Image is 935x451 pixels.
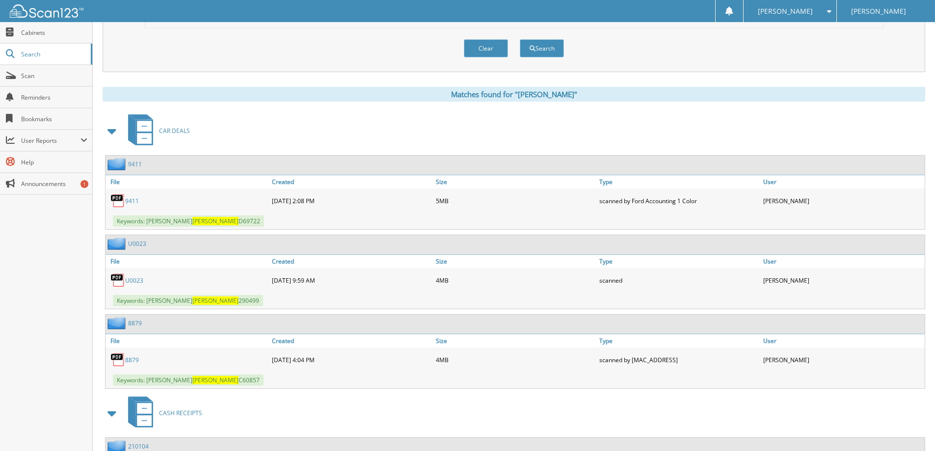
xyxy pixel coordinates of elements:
[21,180,87,188] span: Announcements
[433,270,597,290] div: 4MB
[110,273,125,288] img: PDF.png
[597,191,761,211] div: scanned by Ford Accounting 1 Color
[269,350,433,370] div: [DATE] 4:04 PM
[110,352,125,367] img: PDF.png
[80,180,88,188] div: 1
[269,334,433,347] a: Created
[103,87,925,102] div: Matches found for "[PERSON_NAME]"
[122,111,190,150] a: CAR DEALS
[10,4,83,18] img: scan123-logo-white.svg
[106,255,269,268] a: File
[464,39,508,57] button: Clear
[21,72,87,80] span: Scan
[433,334,597,347] a: Size
[269,191,433,211] div: [DATE] 2:08 PM
[192,296,239,305] span: [PERSON_NAME]
[597,175,761,188] a: Type
[128,239,146,248] a: U0023
[761,255,925,268] a: User
[269,255,433,268] a: Created
[125,276,143,285] a: U0023
[21,115,87,123] span: Bookmarks
[520,39,564,57] button: Search
[113,295,263,306] span: Keywords: [PERSON_NAME] 290499
[433,191,597,211] div: 5MB
[269,175,433,188] a: Created
[597,334,761,347] a: Type
[21,50,86,58] span: Search
[21,28,87,37] span: Cabinets
[192,376,239,384] span: [PERSON_NAME]
[433,175,597,188] a: Size
[113,374,264,386] span: Keywords: [PERSON_NAME] C60857
[113,215,264,227] span: Keywords: [PERSON_NAME] D69722
[106,175,269,188] a: File
[107,238,128,250] img: folder2.png
[106,334,269,347] a: File
[21,136,80,145] span: User Reports
[159,409,202,417] span: CASH RECEIPTS
[159,127,190,135] span: CAR DEALS
[758,8,813,14] span: [PERSON_NAME]
[21,158,87,166] span: Help
[761,350,925,370] div: [PERSON_NAME]
[107,158,128,170] img: folder2.png
[125,197,139,205] a: 9411
[597,255,761,268] a: Type
[597,270,761,290] div: scanned
[128,160,142,168] a: 9411
[433,350,597,370] div: 4MB
[761,270,925,290] div: [PERSON_NAME]
[192,217,239,225] span: [PERSON_NAME]
[851,8,906,14] span: [PERSON_NAME]
[21,93,87,102] span: Reminders
[761,191,925,211] div: [PERSON_NAME]
[128,442,149,451] a: 210104
[761,334,925,347] a: User
[269,270,433,290] div: [DATE] 9:59 AM
[597,350,761,370] div: scanned by [MAC_ADDRESS]
[433,255,597,268] a: Size
[125,356,139,364] a: 8879
[110,193,125,208] img: PDF.png
[128,319,142,327] a: 8879
[122,394,202,432] a: CASH RECEIPTS
[761,175,925,188] a: User
[107,317,128,329] img: folder2.png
